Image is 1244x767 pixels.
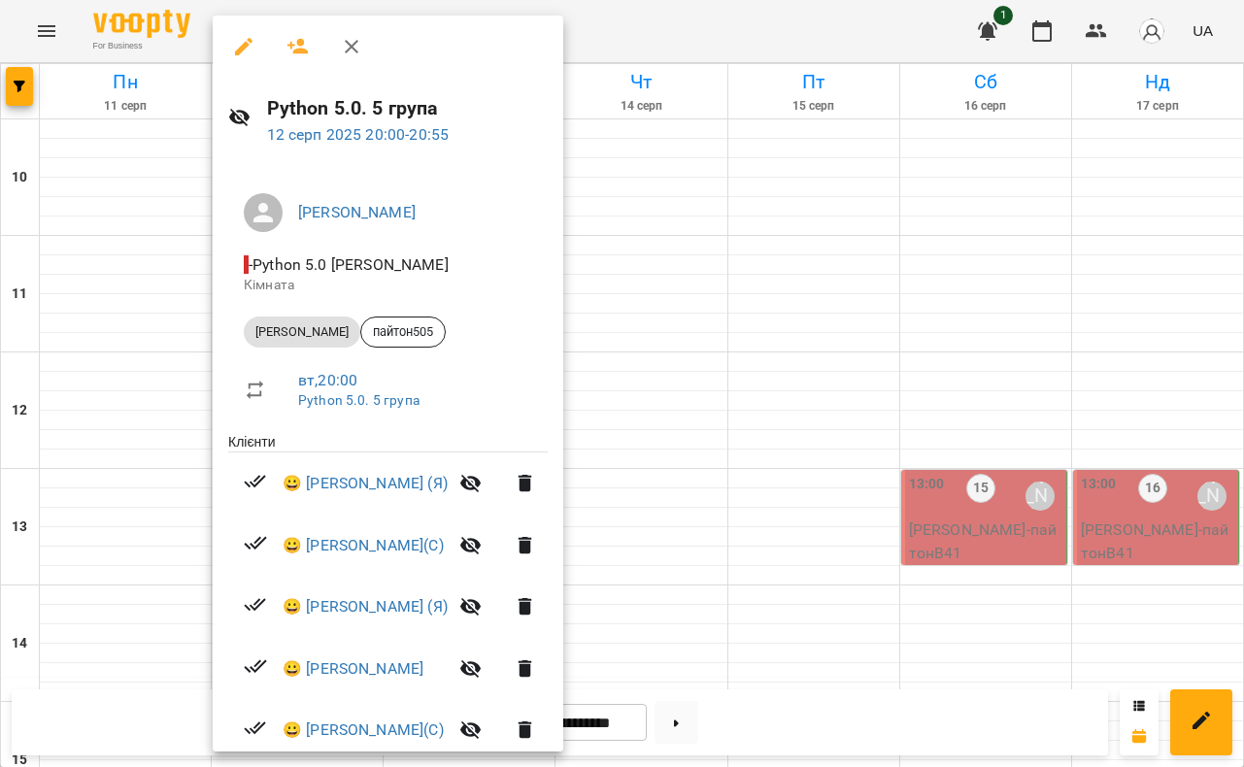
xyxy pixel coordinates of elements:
[244,717,267,740] svg: Візит сплачено
[298,371,357,389] a: вт , 20:00
[244,470,267,493] svg: Візит сплачено
[283,534,444,557] a: 😀 [PERSON_NAME](С)
[361,323,445,341] span: пайтон505
[283,657,423,681] a: 😀 [PERSON_NAME]
[244,323,360,341] span: [PERSON_NAME]
[283,718,444,742] a: 😀 [PERSON_NAME](С)
[244,255,453,274] span: - Python 5.0 [PERSON_NAME]
[283,595,448,618] a: 😀 [PERSON_NAME] (Я)
[298,392,420,408] a: Python 5.0. 5 група
[283,472,448,495] a: 😀 [PERSON_NAME] (Я)
[298,203,416,221] a: [PERSON_NAME]
[244,654,267,678] svg: Візит сплачено
[267,93,549,123] h6: Python 5.0. 5 група
[267,125,450,144] a: 12 серп 2025 20:00-20:55
[244,531,267,554] svg: Візит сплачено
[244,593,267,617] svg: Візит сплачено
[360,317,446,348] div: пайтон505
[244,276,532,295] p: Кімната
